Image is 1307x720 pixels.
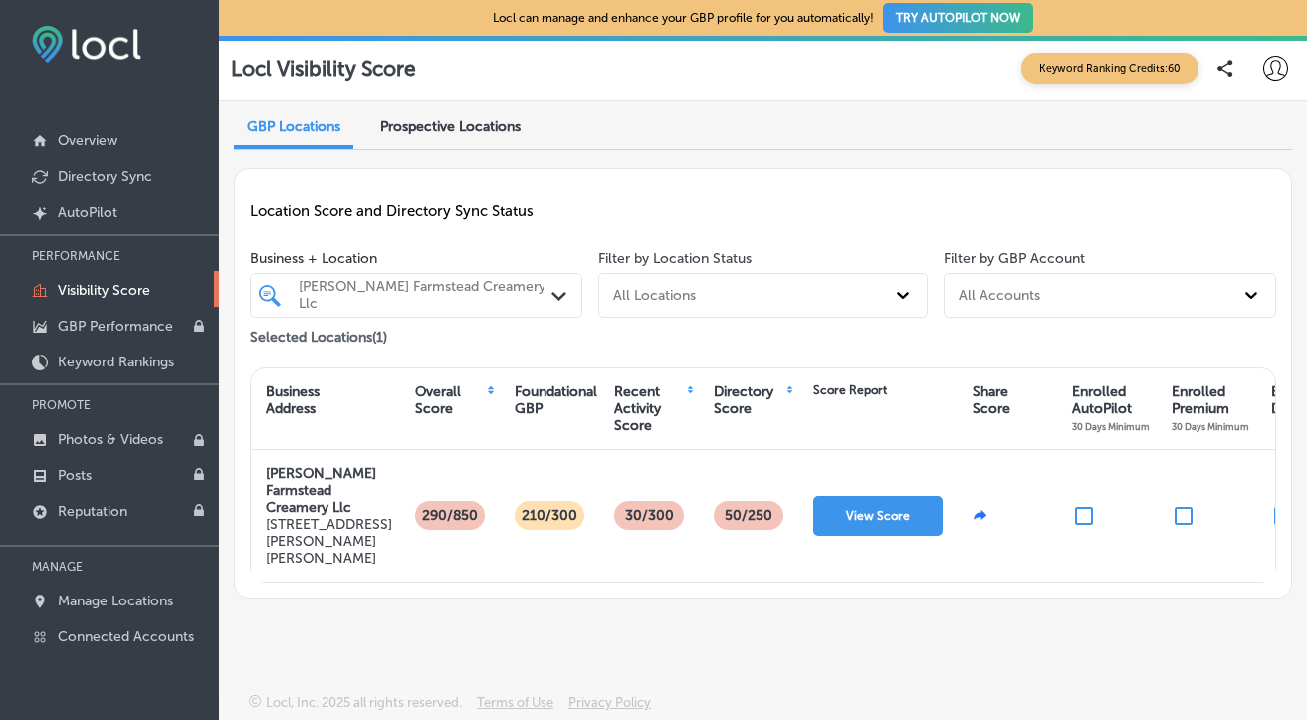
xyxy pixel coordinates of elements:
[250,321,387,346] p: Selected Locations ( 1 )
[1172,383,1249,434] div: Enrolled Premium
[250,250,582,267] span: Business + Location
[973,383,1010,417] div: Share Score
[58,628,194,645] p: Connected Accounts
[613,287,696,304] div: All Locations
[1021,53,1198,84] span: Keyword Ranking Credits: 60
[1172,421,1249,432] span: 30 Days Minimum
[477,695,553,720] a: Terms of Use
[415,383,485,417] div: Overall Score
[614,383,685,434] div: Recent Activity Score
[813,383,887,397] div: Score Report
[58,593,173,609] p: Manage Locations
[250,202,1276,220] p: Location Score and Directory Sync Status
[266,516,392,567] p: [STREET_ADDRESS][PERSON_NAME][PERSON_NAME]
[32,26,141,63] img: fda3e92497d09a02dc62c9cd864e3231.png
[813,496,943,536] button: View Score
[883,3,1033,33] button: TRY AUTOPILOT NOW
[598,250,752,267] label: Filter by Location Status
[58,318,173,335] p: GBP Performance
[515,383,597,417] div: Foundational GBP
[58,168,152,185] p: Directory Sync
[959,287,1040,304] div: All Accounts
[516,501,583,530] p: 210/300
[719,501,778,530] p: 50 /250
[266,383,320,417] div: Business Address
[58,204,117,221] p: AutoPilot
[58,354,174,370] p: Keyword Rankings
[266,695,462,710] p: Locl, Inc. 2025 all rights reserved.
[380,119,521,135] span: Prospective Locations
[1072,421,1150,432] span: 30 Days Minimum
[619,501,680,530] p: 30/300
[266,465,376,516] strong: [PERSON_NAME] Farmstead Creamery Llc
[231,56,416,81] p: Locl Visibility Score
[58,431,163,448] p: Photos & Videos
[299,278,553,312] div: [PERSON_NAME] Farmstead Creamery Llc
[1072,383,1150,434] div: Enrolled AutoPilot
[58,132,117,149] p: Overview
[58,467,92,484] p: Posts
[58,282,150,299] p: Visibility Score
[568,695,651,720] a: Privacy Policy
[944,250,1085,267] label: Filter by GBP Account
[58,503,127,520] p: Reputation
[416,501,484,530] p: 290/850
[247,119,340,135] span: GBP Locations
[714,383,784,417] div: Directory Score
